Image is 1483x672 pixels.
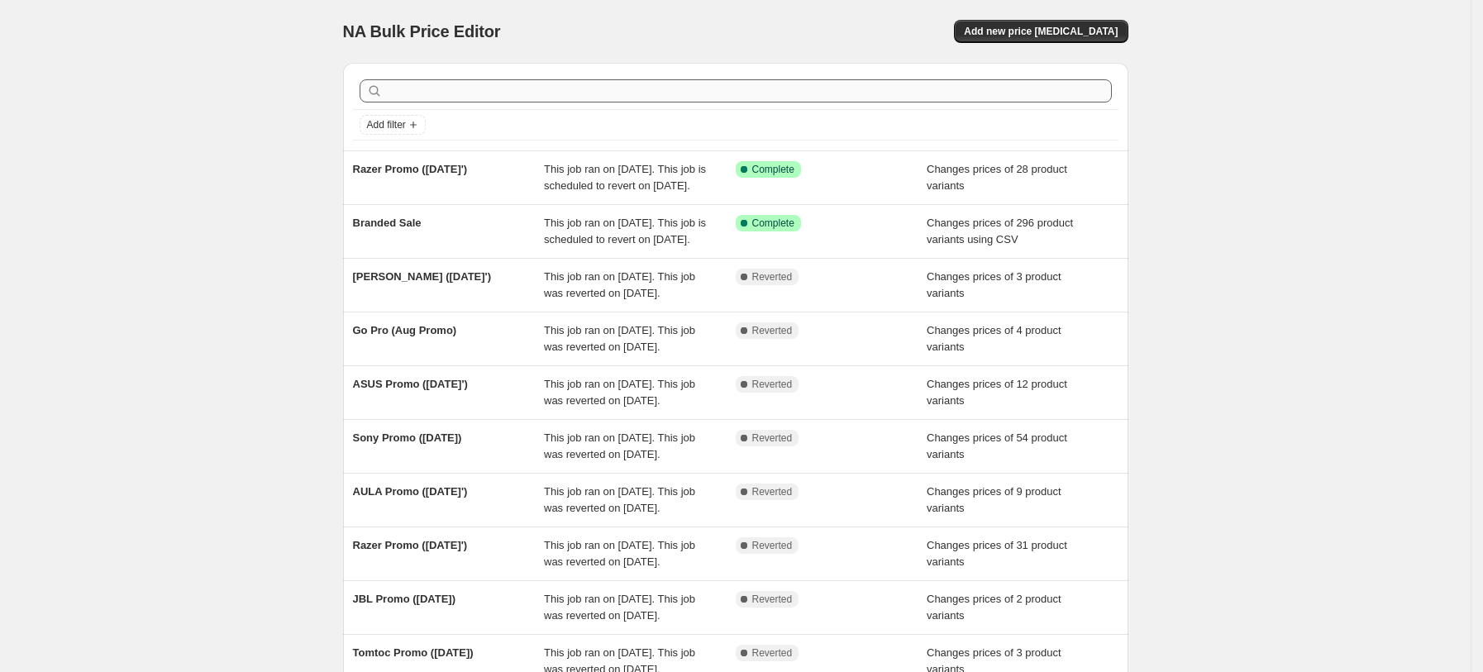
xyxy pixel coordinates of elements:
[353,324,457,336] span: Go Pro (Aug Promo)
[544,431,695,460] span: This job ran on [DATE]. This job was reverted on [DATE].
[954,20,1128,43] button: Add new price [MEDICAL_DATA]
[927,431,1067,460] span: Changes prices of 54 product variants
[964,25,1118,38] span: Add new price [MEDICAL_DATA]
[927,539,1067,568] span: Changes prices of 31 product variants
[752,163,794,176] span: Complete
[544,378,695,407] span: This job ran on [DATE]. This job was reverted on [DATE].
[360,115,426,135] button: Add filter
[367,118,406,131] span: Add filter
[353,593,455,605] span: JBL Promo ([DATE])
[752,646,793,660] span: Reverted
[544,539,695,568] span: This job ran on [DATE]. This job was reverted on [DATE].
[752,378,793,391] span: Reverted
[353,646,474,659] span: Tomtoc Promo ([DATE])
[353,163,468,175] span: Razer Promo ([DATE]')
[544,163,706,192] span: This job ran on [DATE]. This job is scheduled to revert on [DATE].
[353,431,462,444] span: Sony Promo ([DATE])
[353,270,492,283] span: [PERSON_NAME] ([DATE]')
[353,485,468,498] span: AULA Promo ([DATE]')
[353,217,422,229] span: Branded Sale
[353,539,468,551] span: Razer Promo ([DATE]')
[544,485,695,514] span: This job ran on [DATE]. This job was reverted on [DATE].
[752,431,793,445] span: Reverted
[752,270,793,284] span: Reverted
[752,217,794,230] span: Complete
[544,270,695,299] span: This job ran on [DATE]. This job was reverted on [DATE].
[544,217,706,245] span: This job ran on [DATE]. This job is scheduled to revert on [DATE].
[752,324,793,337] span: Reverted
[927,378,1067,407] span: Changes prices of 12 product variants
[927,270,1061,299] span: Changes prices of 3 product variants
[927,485,1061,514] span: Changes prices of 9 product variants
[544,593,695,622] span: This job ran on [DATE]. This job was reverted on [DATE].
[353,378,468,390] span: ASUS Promo ([DATE]')
[752,485,793,498] span: Reverted
[927,163,1067,192] span: Changes prices of 28 product variants
[343,22,501,41] span: NA Bulk Price Editor
[927,324,1061,353] span: Changes prices of 4 product variants
[752,539,793,552] span: Reverted
[752,593,793,606] span: Reverted
[927,217,1073,245] span: Changes prices of 296 product variants using CSV
[927,593,1061,622] span: Changes prices of 2 product variants
[544,324,695,353] span: This job ran on [DATE]. This job was reverted on [DATE].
